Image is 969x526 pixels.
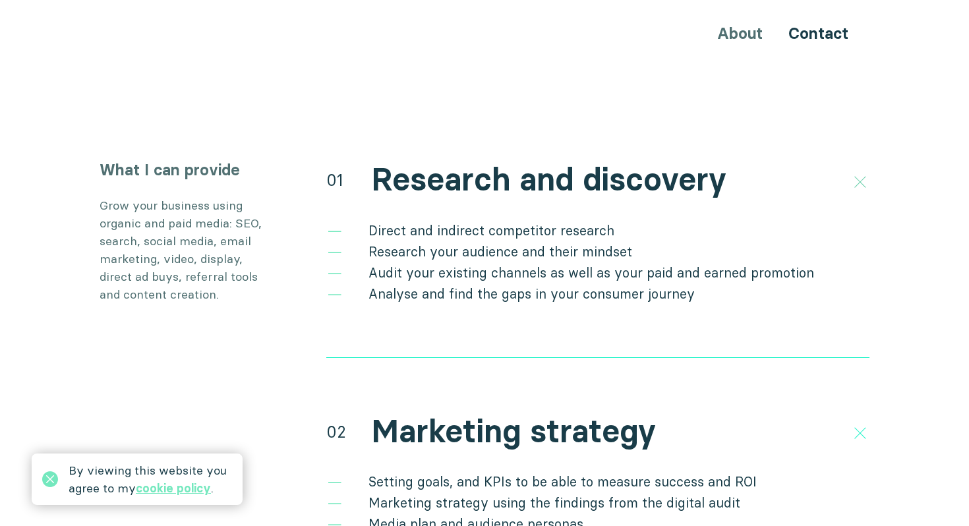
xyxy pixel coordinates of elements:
h2: Marketing strategy [371,413,656,451]
div: 01 [326,168,343,192]
h3: What I can provide [100,159,271,181]
a: cookie policy [136,481,211,496]
p: Grow your business using organic and paid media: SEO, search, social media, email marketing, vide... [100,196,271,303]
li: Direct and indirect competitor research [326,220,869,241]
li: Setting goals, and KPIs to be able to measure success and ROI [326,471,869,492]
div: 02 [326,420,346,444]
li: Research your audience and their mindset [326,241,869,262]
div: By viewing this website you agree to my . [69,461,232,497]
li: Analyse and find the gaps in your consumer journey [326,283,869,305]
li: Audit your existing channels as well as your paid and earned promotion [326,262,869,283]
h2: Research and discovery [371,161,726,199]
a: Contact [788,24,848,43]
li: Marketing strategy using the findings from the digital audit [326,492,869,513]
